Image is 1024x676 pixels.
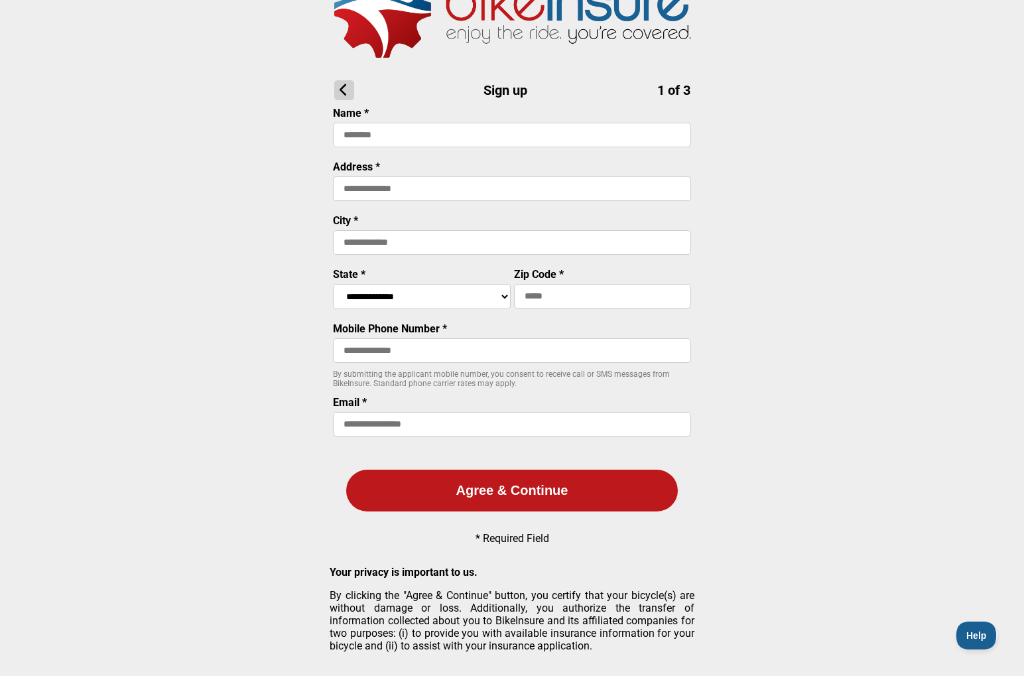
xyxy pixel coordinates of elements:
iframe: Toggle Customer Support [956,622,997,649]
span: 1 of 3 [657,82,690,98]
label: State * [333,268,365,281]
p: By submitting the applicant mobile number, you consent to receive call or SMS messages from BikeI... [333,370,691,388]
p: * Required Field [476,532,549,545]
label: City * [333,214,358,227]
button: Agree & Continue [346,470,678,511]
strong: Your privacy is important to us. [330,566,478,578]
p: By clicking the "Agree & Continue" button, you certify that your bicycle(s) are without damage or... [330,589,694,652]
h1: Sign up [334,80,690,100]
label: Address * [333,161,380,173]
label: Mobile Phone Number * [333,322,447,335]
label: Name * [333,107,369,119]
label: Email * [333,396,367,409]
label: Zip Code * [514,268,564,281]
